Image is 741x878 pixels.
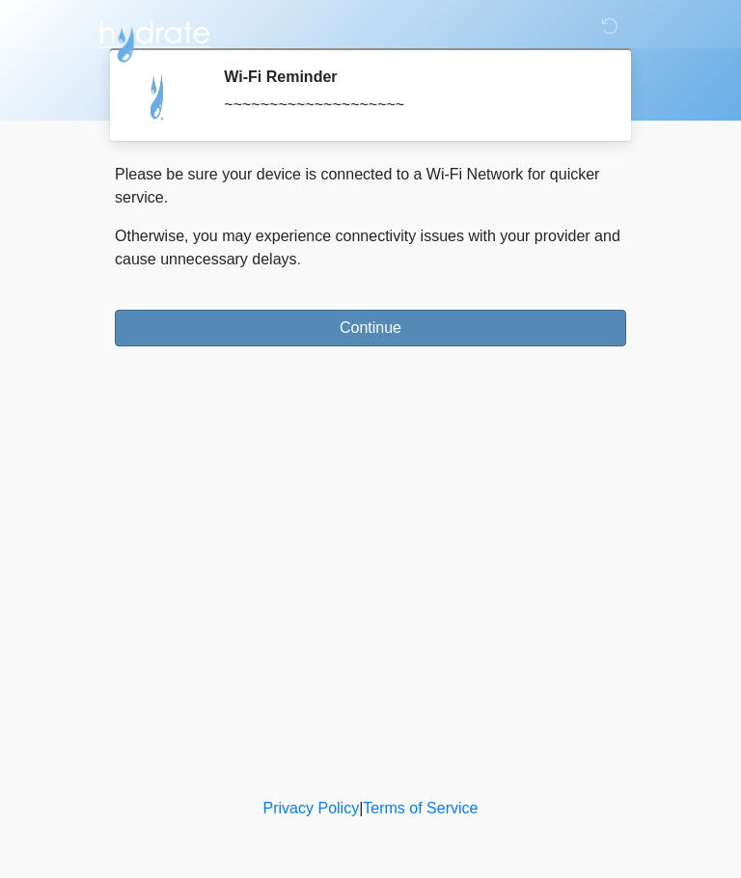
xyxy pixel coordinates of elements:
a: Privacy Policy [263,800,360,816]
a: | [359,800,363,816]
div: ~~~~~~~~~~~~~~~~~~~~ [224,94,597,117]
p: Otherwise, you may experience connectivity issues with your provider and cause unnecessary delays [115,225,626,271]
p: Please be sure your device is connected to a Wi-Fi Network for quicker service. [115,163,626,209]
span: . [297,251,301,267]
img: Hydrate IV Bar - Arcadia Logo [96,14,213,64]
button: Continue [115,310,626,346]
a: Terms of Service [363,800,478,816]
img: Agent Avatar [129,68,187,125]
